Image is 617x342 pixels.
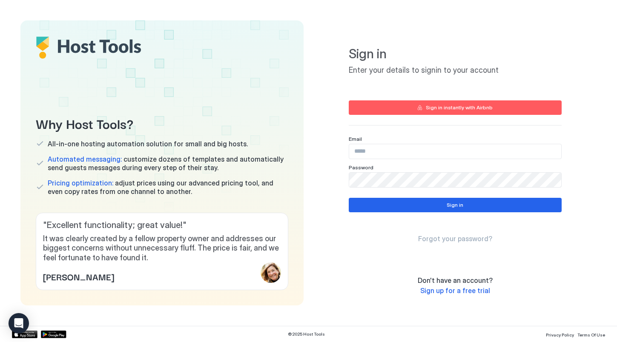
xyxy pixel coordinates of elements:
span: [PERSON_NAME] [43,270,114,283]
span: Terms Of Use [577,332,605,337]
button: Sign in [349,198,562,212]
span: customize dozens of templates and automatically send guests messages during every step of their s... [48,155,288,172]
a: App Store [12,331,37,338]
span: Sign in [349,46,562,62]
span: All-in-one hosting automation solution for small and big hosts. [48,140,248,148]
input: Input Field [349,144,561,159]
a: Privacy Policy [546,330,574,339]
div: Open Intercom Messenger [9,313,29,333]
span: Password [349,164,373,171]
span: adjust prices using our advanced pricing tool, and even copy rates from one channel to another. [48,179,288,196]
a: Terms Of Use [577,330,605,339]
span: Forgot your password? [418,234,492,243]
span: It was clearly created by a fellow property owner and addresses our biggest concerns without unne... [43,234,281,263]
button: Sign in instantly with Airbnb [349,100,562,115]
a: Forgot your password? [418,234,492,243]
span: Don't have an account? [418,276,493,285]
span: Privacy Policy [546,332,574,337]
span: Automated messaging: [48,155,122,163]
a: Google Play Store [41,331,66,338]
span: Sign up for a free trial [420,286,490,295]
div: profile [261,262,281,283]
span: Enter your details to signin to your account [349,66,562,75]
div: Sign in instantly with Airbnb [426,104,493,111]
input: Input Field [349,173,561,187]
span: Pricing optimization: [48,179,113,187]
span: © 2025 Host Tools [288,331,325,337]
div: Sign in [447,201,463,209]
a: Sign up for a free trial [420,286,490,295]
span: " Excellent functionality; great value! " [43,220,281,231]
span: Why Host Tools? [36,114,288,133]
span: Email [349,136,362,142]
